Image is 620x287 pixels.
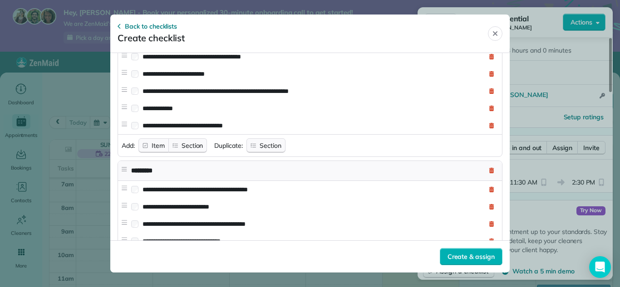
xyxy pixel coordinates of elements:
span: Back to checklists [125,22,177,31]
span: Section [182,142,203,149]
span: Create checklist [118,31,185,45]
button: Back to checklists [118,22,177,31]
span: Duplicate: [214,142,243,149]
span: Item [152,142,165,149]
button: Item [138,138,169,153]
button: Section [246,138,285,153]
button: Section [169,138,207,153]
button: Create & assign [440,248,502,265]
button: Close [488,26,502,41]
span: Create & assign [448,252,495,261]
span: Add: [122,142,135,149]
span: Section [260,142,281,149]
